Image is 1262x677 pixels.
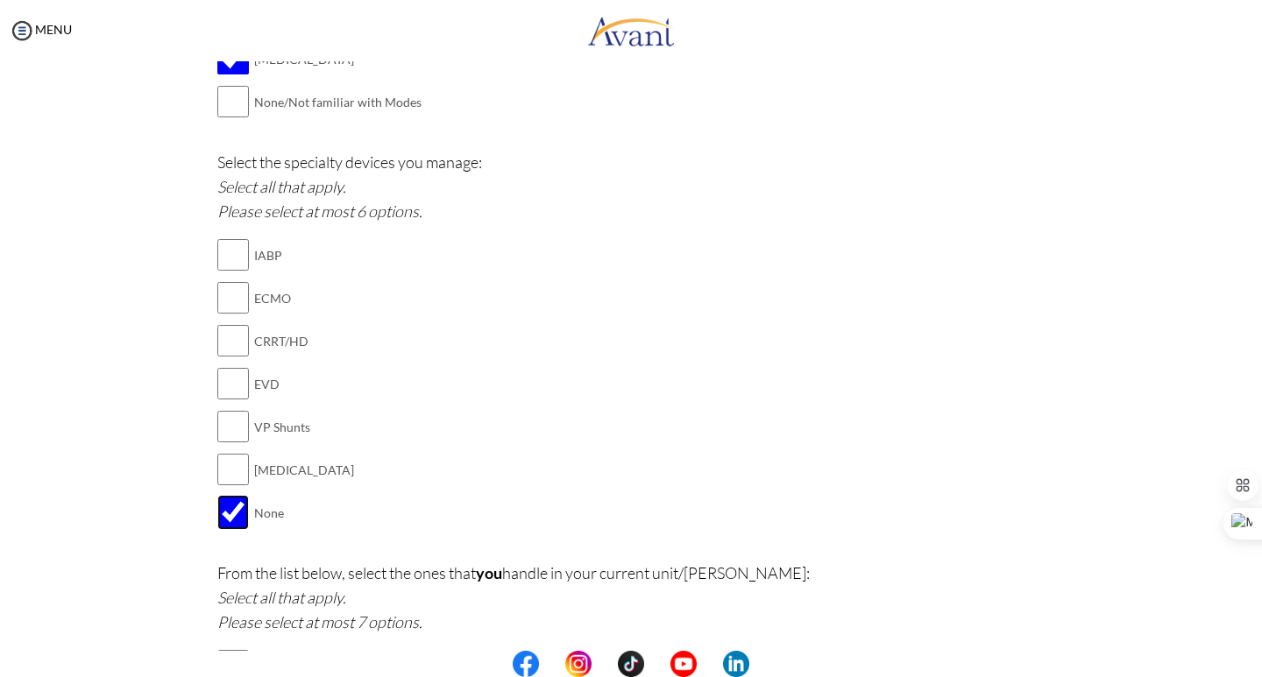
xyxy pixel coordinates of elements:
[254,405,354,448] td: VP Shunts
[217,150,1046,223] p: Select the specialty devices you manage:
[254,81,422,123] td: None/Not familiar with Modes
[513,651,539,677] img: fb.png
[217,561,1046,634] p: From the list below, select the ones that handle in your current unit/[PERSON_NAME]:
[254,448,354,491] td: [MEDICAL_DATA]
[539,651,565,677] img: blank.png
[565,651,592,677] img: in.png
[9,22,72,37] a: MENU
[587,4,675,57] img: logo.png
[670,651,697,677] img: yt.png
[592,651,618,677] img: blank.png
[254,363,354,405] td: EVD
[254,277,354,320] td: ECMO
[644,651,670,677] img: blank.png
[618,651,644,677] img: tt.png
[9,18,35,44] img: icon-menu.png
[217,588,422,631] i: Select all that apply. Please select at most 7 options.
[254,320,354,363] td: CRRT/HD
[697,651,723,677] img: blank.png
[217,177,422,221] i: Select all that apply. Please select at most 6 options.
[254,234,354,277] td: IABP
[476,563,502,582] b: you
[723,651,749,677] img: li.png
[254,491,354,534] td: None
